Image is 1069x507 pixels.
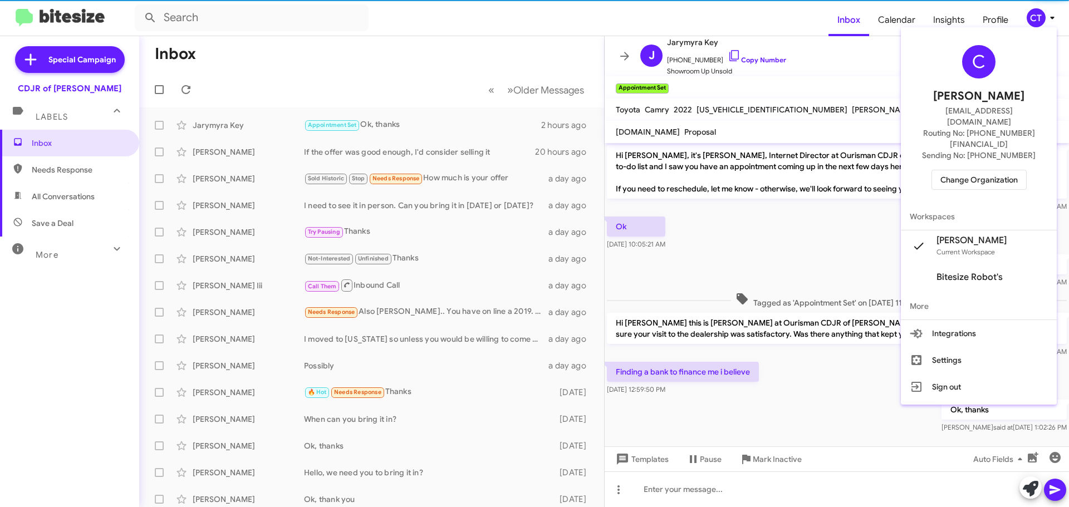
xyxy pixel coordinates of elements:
span: [PERSON_NAME] [936,235,1007,246]
span: More [901,293,1057,319]
button: Change Organization [931,170,1027,190]
span: Routing No: [PHONE_NUMBER][FINANCIAL_ID] [914,127,1043,150]
span: Sending No: [PHONE_NUMBER] [922,150,1036,161]
button: Settings [901,347,1057,373]
span: [PERSON_NAME] [933,87,1024,105]
span: Bitesize Robot's [936,272,1003,283]
span: Change Organization [940,170,1018,189]
span: [EMAIL_ADDRESS][DOMAIN_NAME] [914,105,1043,127]
div: C [962,45,996,78]
span: Workspaces [901,203,1057,230]
button: Integrations [901,320,1057,347]
span: Current Workspace [936,248,995,256]
button: Sign out [901,373,1057,400]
